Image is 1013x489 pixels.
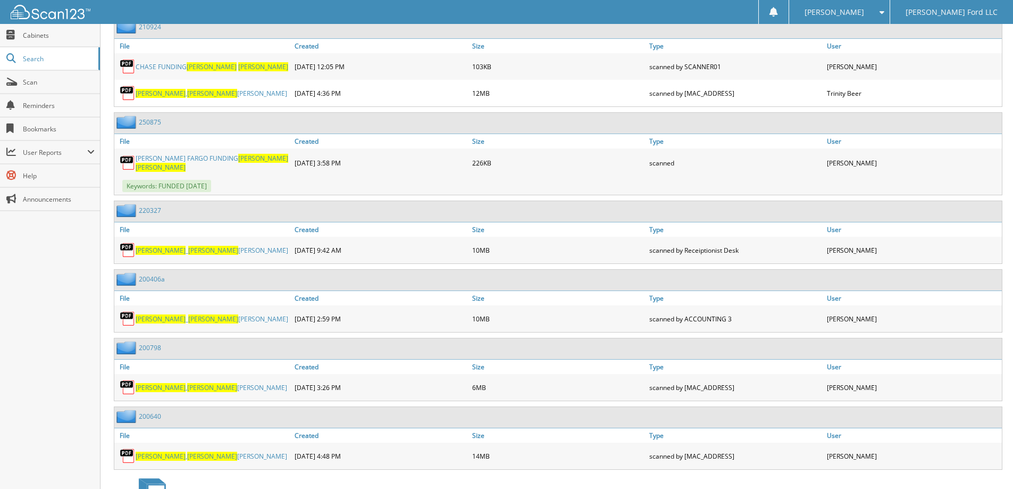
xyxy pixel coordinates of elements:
div: [PERSON_NAME] [824,151,1002,175]
a: Size [470,360,647,374]
div: [PERSON_NAME] [824,445,1002,467]
a: 210924 [139,22,161,31]
a: User [824,222,1002,237]
a: File [114,360,292,374]
a: [PERSON_NAME]_[PERSON_NAME][PERSON_NAME] [136,314,288,324]
span: [PERSON_NAME] [805,9,864,15]
span: Cabinets [23,31,95,40]
a: File [114,428,292,443]
span: Reminders [23,101,95,110]
img: PDF.png [120,85,136,101]
a: Type [647,428,824,443]
a: File [114,222,292,237]
span: [PERSON_NAME] [187,452,237,461]
a: User [824,428,1002,443]
div: scanned by ACCOUNTING 3 [647,308,824,329]
img: folder2.png [116,272,139,286]
a: User [824,134,1002,148]
span: [PERSON_NAME] [238,154,288,163]
a: Created [292,134,470,148]
span: Scan [23,78,95,87]
a: Type [647,360,824,374]
a: Created [292,291,470,305]
img: scan123-logo-white.svg [11,5,90,19]
a: [PERSON_NAME],[PERSON_NAME][PERSON_NAME] [136,383,287,392]
div: 226KB [470,151,647,175]
span: [PERSON_NAME] [187,383,237,392]
div: 10MB [470,308,647,329]
a: Size [470,291,647,305]
div: scanned by SCANNER01 [647,56,824,77]
span: Search [23,54,93,63]
span: [PERSON_NAME] [188,314,238,324]
a: Size [470,222,647,237]
div: [DATE] 12:05 PM [292,56,470,77]
a: [PERSON_NAME] FARGO FUNDING[PERSON_NAME] [PERSON_NAME] [136,154,289,172]
a: 200640 [139,412,161,421]
span: [PERSON_NAME] [187,62,237,71]
a: Type [647,222,824,237]
span: Keywords: FUNDED [DATE] [122,180,211,192]
a: Type [647,291,824,305]
div: [DATE] 9:42 AM [292,239,470,261]
a: Created [292,360,470,374]
a: Type [647,39,824,53]
a: 220327 [139,206,161,215]
a: User [824,360,1002,374]
img: folder2.png [116,115,139,129]
img: PDF.png [120,379,136,395]
img: folder2.png [116,341,139,354]
span: [PERSON_NAME] Ford LLC [906,9,998,15]
img: PDF.png [120,448,136,464]
span: Announcements [23,195,95,204]
a: User [824,291,1002,305]
a: Size [470,134,647,148]
div: scanned [647,151,824,175]
div: [PERSON_NAME] [824,377,1002,398]
a: [PERSON_NAME]_[PERSON_NAME][PERSON_NAME] [136,246,288,255]
img: PDF.png [120,155,136,171]
span: Help [23,171,95,180]
div: scanned by [MAC_ADDRESS] [647,82,824,104]
span: [PERSON_NAME] [136,163,186,172]
span: [PERSON_NAME] [136,314,186,324]
span: [PERSON_NAME] [188,246,238,255]
a: 250875 [139,118,161,127]
div: [DATE] 3:26 PM [292,377,470,398]
a: [PERSON_NAME],[PERSON_NAME][PERSON_NAME] [136,89,287,98]
div: scanned by Receiptionist Desk [647,239,824,261]
span: [PERSON_NAME] [136,383,186,392]
img: PDF.png [120,242,136,258]
div: 14MB [470,445,647,467]
div: 6MB [470,377,647,398]
div: 103KB [470,56,647,77]
span: [PERSON_NAME] [136,246,186,255]
img: folder2.png [116,410,139,423]
div: scanned by [MAC_ADDRESS] [647,445,824,467]
a: CHASE FUNDING[PERSON_NAME] [PERSON_NAME] [136,62,288,71]
a: Created [292,39,470,53]
div: scanned by [MAC_ADDRESS] [647,377,824,398]
a: File [114,291,292,305]
div: [DATE] 2:59 PM [292,308,470,329]
img: PDF.png [120,311,136,327]
span: [PERSON_NAME] [136,89,186,98]
a: 200798 [139,343,161,352]
img: PDF.png [120,59,136,74]
a: Size [470,39,647,53]
div: 10MB [470,239,647,261]
div: [PERSON_NAME] [824,56,1002,77]
div: [DATE] 3:58 PM [292,151,470,175]
img: folder2.png [116,204,139,217]
div: [PERSON_NAME] [824,239,1002,261]
span: [PERSON_NAME] [238,62,288,71]
div: Trinity Beer [824,82,1002,104]
span: Bookmarks [23,125,95,134]
a: Type [647,134,824,148]
div: [DATE] 4:48 PM [292,445,470,467]
div: [DATE] 4:36 PM [292,82,470,104]
div: [PERSON_NAME] [824,308,1002,329]
iframe: Chat Widget [960,438,1013,489]
span: User Reports [23,148,87,157]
